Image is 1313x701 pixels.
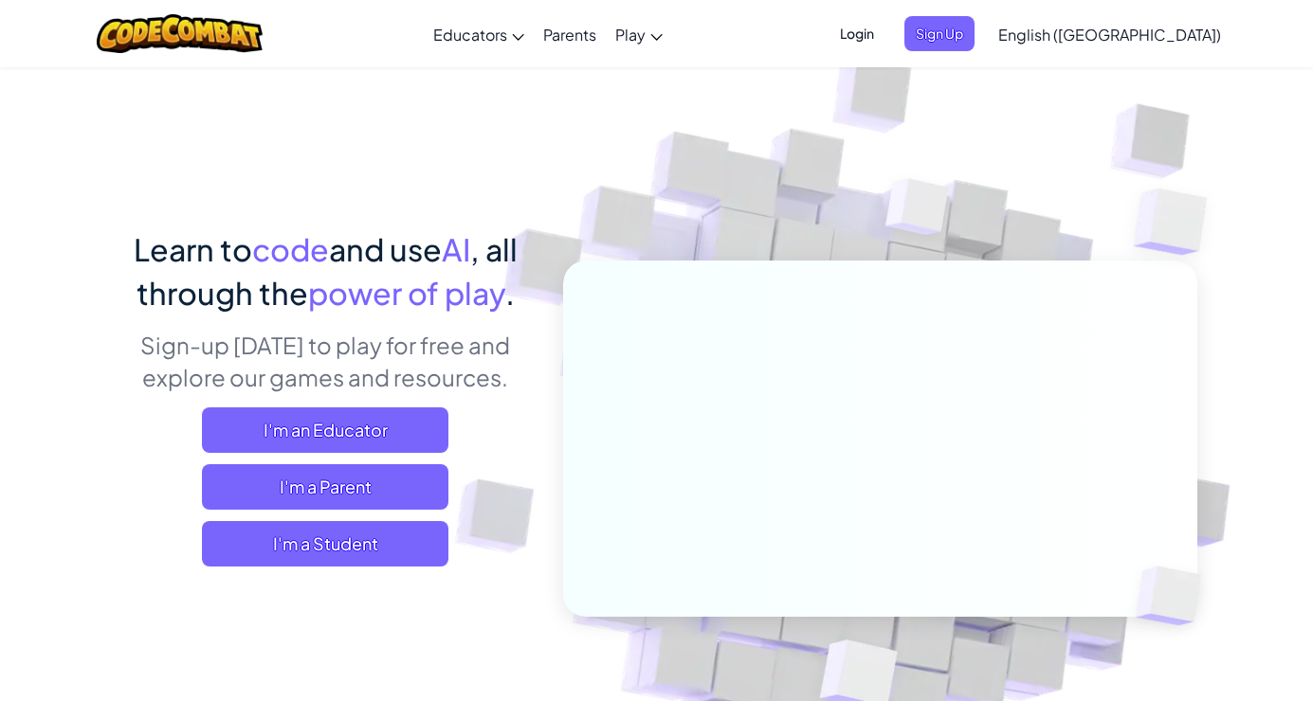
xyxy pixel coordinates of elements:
button: Login [829,16,885,51]
p: Sign-up [DATE] to play for free and explore our games and resources. [117,329,535,393]
span: . [505,274,515,312]
span: power of play [308,274,505,312]
a: English ([GEOGRAPHIC_DATA]) [989,9,1231,60]
img: CodeCombat logo [97,14,263,53]
button: Sign Up [904,16,975,51]
a: Parents [534,9,606,60]
img: Overlap cubes [849,141,986,282]
a: I'm a Parent [202,464,448,510]
span: Learn to [134,230,252,268]
a: Play [606,9,672,60]
span: code [252,230,329,268]
span: Educators [433,25,507,45]
a: Educators [424,9,534,60]
button: I'm a Student [202,521,448,566]
a: I'm an Educator [202,407,448,453]
span: English ([GEOGRAPHIC_DATA]) [998,25,1221,45]
img: Overlap cubes [1096,142,1260,302]
img: Overlap cubes [1103,527,1246,665]
span: and use [329,230,442,268]
span: AI [442,230,470,268]
span: Play [615,25,646,45]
